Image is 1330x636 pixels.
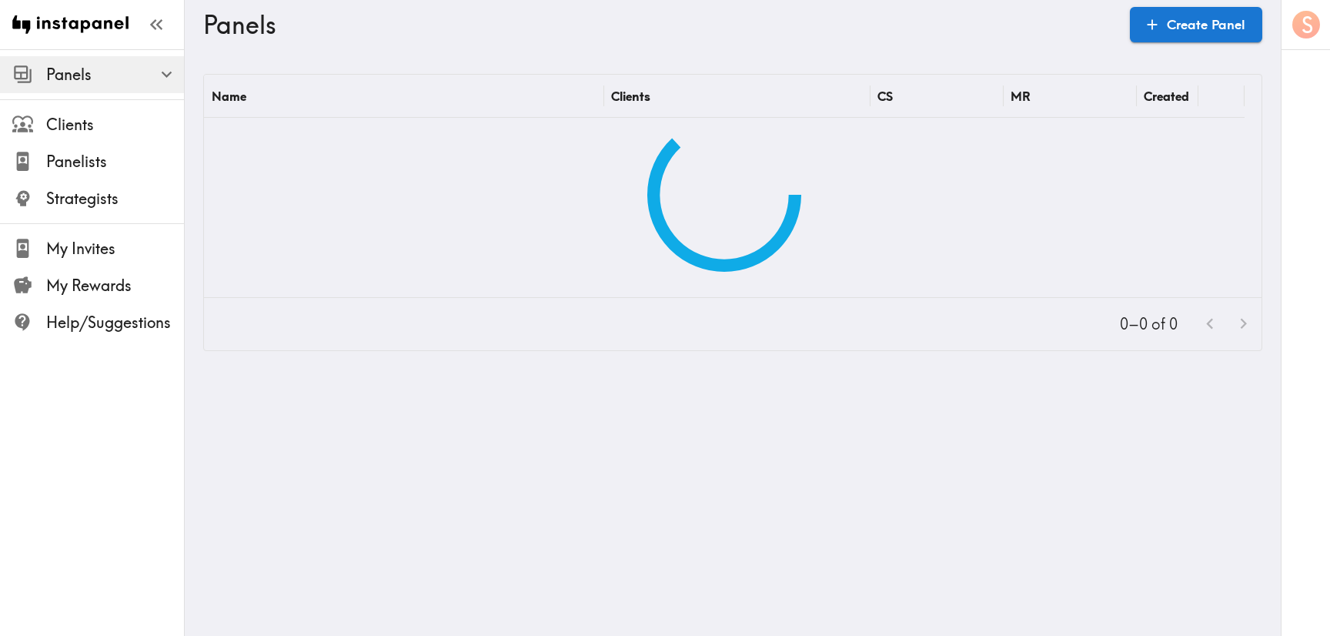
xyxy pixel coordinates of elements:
[877,89,893,104] div: CS
[1130,7,1262,42] a: Create Panel
[46,312,184,333] span: Help/Suggestions
[611,89,650,104] div: Clients
[203,10,1118,39] h3: Panels
[1144,89,1189,104] div: Created
[1011,89,1031,104] div: MR
[1291,9,1322,40] button: S
[46,238,184,259] span: My Invites
[46,114,184,136] span: Clients
[212,89,246,104] div: Name
[1120,313,1178,335] p: 0–0 of 0
[46,151,184,172] span: Panelists
[46,275,184,296] span: My Rewards
[46,188,184,209] span: Strategists
[1302,12,1313,38] span: S
[46,64,184,85] span: Panels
